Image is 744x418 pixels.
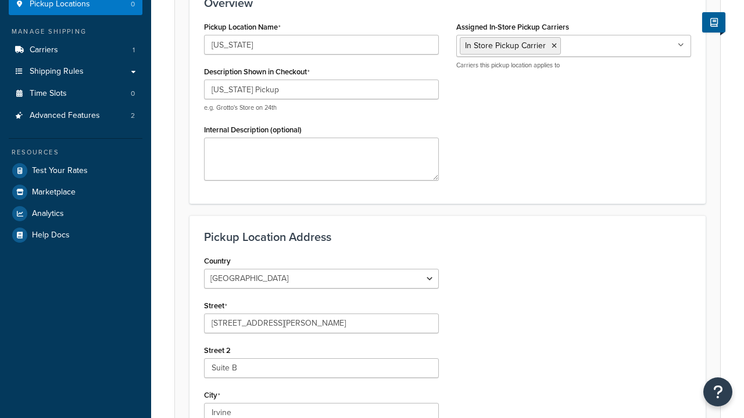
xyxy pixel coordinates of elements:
[32,209,64,219] span: Analytics
[204,391,220,400] label: City
[131,111,135,121] span: 2
[30,111,100,121] span: Advanced Features
[9,83,142,105] a: Time Slots0
[456,23,569,31] label: Assigned In-Store Pickup Carriers
[32,166,88,176] span: Test Your Rates
[9,61,142,82] a: Shipping Rules
[204,230,691,243] h3: Pickup Location Address
[30,67,84,77] span: Shipping Rules
[204,301,227,311] label: Street
[204,125,302,134] label: Internal Description (optional)
[9,39,142,61] a: Carriers1
[204,103,439,112] p: e.g. Grotto's Store on 24th
[32,230,70,240] span: Help Docs
[9,39,142,61] li: Carriers
[703,377,732,406] button: Open Resource Center
[204,67,310,77] label: Description Shown in Checkout
[702,12,725,33] button: Show Help Docs
[9,83,142,105] li: Time Slots
[204,23,281,32] label: Pickup Location Name
[9,105,142,127] a: Advanced Features2
[9,182,142,203] a: Marketplace
[9,225,142,246] a: Help Docs
[9,160,142,181] a: Test Your Rates
[30,89,67,99] span: Time Slots
[456,61,691,70] p: Carriers this pickup location applies to
[131,89,135,99] span: 0
[204,346,231,355] label: Street 2
[32,188,76,197] span: Marketplace
[9,147,142,157] div: Resources
[133,45,135,55] span: 1
[9,27,142,37] div: Manage Shipping
[9,105,142,127] li: Advanced Features
[204,257,231,265] label: Country
[30,45,58,55] span: Carriers
[9,203,142,224] a: Analytics
[465,39,546,52] span: In Store Pickup Carrier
